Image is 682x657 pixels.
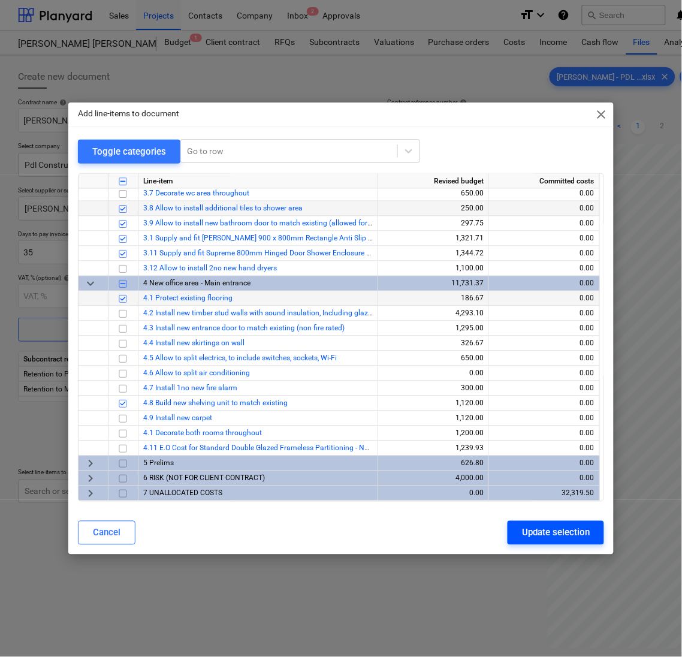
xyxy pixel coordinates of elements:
div: 0.00 [494,441,595,456]
div: 326.67 [383,336,484,351]
div: 626.80 [383,456,484,471]
a: 4.1 Decorate both rooms throughout [143,429,262,438]
div: 650.00 [383,351,484,366]
div: 0.00 [383,486,484,501]
a: 4.8 Build new shelving unit to match existing [143,399,288,408]
div: 0.00 [494,276,595,291]
span: keyboard_arrow_right [83,487,98,501]
div: 4,000.00 [383,471,484,486]
div: 0.00 [494,381,595,396]
a: 3.7 Decorate wc area throughout [143,189,249,198]
div: 11,731.37 [383,276,484,291]
div: 0.00 [383,366,484,381]
span: 7 UNALLOCATED COSTS [143,489,222,498]
a: 4.5 Allow to split electrics, to include switches, sockets, Wi-Fi [143,354,337,363]
span: 6 RISK (NOT FOR CLIENT CONTRACT) [143,474,265,483]
span: close [595,107,609,122]
button: Update selection [508,521,604,545]
span: 3.1 Supply and fit Roman Stone 900 x 800mm Rectangle Anti Slip Shower Tray with riser kit, includ... [143,234,654,243]
div: 0.00 [494,336,595,351]
div: 1,100.00 [383,261,484,276]
div: 0.00 [494,426,595,441]
div: 1,344.72 [383,246,484,261]
div: 0.00 [494,351,595,366]
div: Update selection [522,525,590,541]
a: 3.9 Allow to install new bathroom door to match existing (allowed for off the shelf door) [143,219,427,228]
div: 186.67 [383,291,484,306]
div: 650.00 [383,186,484,201]
div: 0.00 [494,306,595,321]
span: 5 Prelims [143,459,174,468]
div: 4,293.10 [383,306,484,321]
div: 0.00 [494,216,595,231]
div: Cancel [93,525,120,541]
div: 1,321.71 [383,231,484,246]
a: 4.6 Allow to split air conditioning [143,369,250,378]
div: 1,239.93 [383,441,484,456]
a: 4.2 Install new timber stud walls with sound insulation, Including glazed wall with manifestation... [143,309,503,318]
div: 0.00 [494,231,595,246]
div: Line-item [138,174,378,189]
a: 3.12 Allow to install 2no new hand dryers [143,264,277,273]
div: 1,295.00 [383,321,484,336]
div: 0.00 [494,396,595,411]
div: 0.00 [494,456,595,471]
div: 0.00 [494,261,595,276]
div: Committed costs [489,174,600,189]
div: Toggle categories [92,144,166,159]
a: 3.11 Supply and fit Supreme 800mm Hinged Door Shower Enclosure with 900mm side panel [143,249,442,258]
button: Cancel [78,521,135,545]
div: 300.00 [383,381,484,396]
a: 4.1 Protect existing flooring [143,294,233,303]
div: 0.00 [494,291,595,306]
div: 297.75 [383,216,484,231]
button: Toggle categories [78,140,180,164]
span: keyboard_arrow_right [83,472,98,486]
div: 32,319.50 [494,486,595,501]
a: 4.4 Install new skirtings on wall [143,339,245,348]
div: 0.00 [494,411,595,426]
span: keyboard_arrow_right [83,457,98,471]
div: 1,120.00 [383,396,484,411]
div: 1,200.00 [383,426,484,441]
div: 0.00 [494,471,595,486]
div: 0.00 [494,366,595,381]
div: 0.00 [494,321,595,336]
div: Revised budget [378,174,489,189]
a: 4.3 Install new entrance door to match existing (non fire rated) [143,324,345,333]
a: 3.1 Supply and fit [PERSON_NAME] 900 x 800mm Rectangle Anti Slip Shower Tray with riser kit, incl... [143,234,654,243]
p: Add line-items to document [78,107,179,120]
a: 4.7 Install 1no new fire alarm [143,384,237,393]
div: 0.00 [494,201,595,216]
div: 250.00 [383,201,484,216]
span: 4 New office area - Main entrance [143,279,251,288]
a: 3.8 Allow to install additional tiles to shower area [143,204,303,213]
div: 0.00 [494,246,595,261]
a: 4.9 Install new carpet [143,414,212,423]
div: 1,120.00 [383,411,484,426]
span: keyboard_arrow_down [83,277,98,291]
div: 0.00 [494,186,595,201]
